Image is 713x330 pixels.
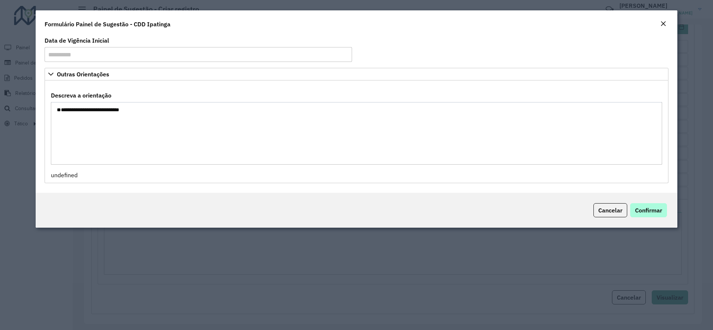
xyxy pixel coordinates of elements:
button: Cancelar [593,203,627,217]
span: Outras Orientações [57,71,109,77]
label: Descreva a orientação [51,91,111,100]
span: Confirmar [635,207,662,214]
em: Fechar [660,21,666,27]
a: Outras Orientações [45,68,668,80]
div: Outras Orientações [45,80,668,183]
span: Cancelar [598,207,622,214]
button: Confirmar [630,203,667,217]
span: undefined [51,171,78,179]
h4: Formulário Painel de Sugestão - CDD Ipatinga [45,20,170,29]
label: Data de Vigência Inicial [45,36,109,45]
button: Close [658,19,668,29]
